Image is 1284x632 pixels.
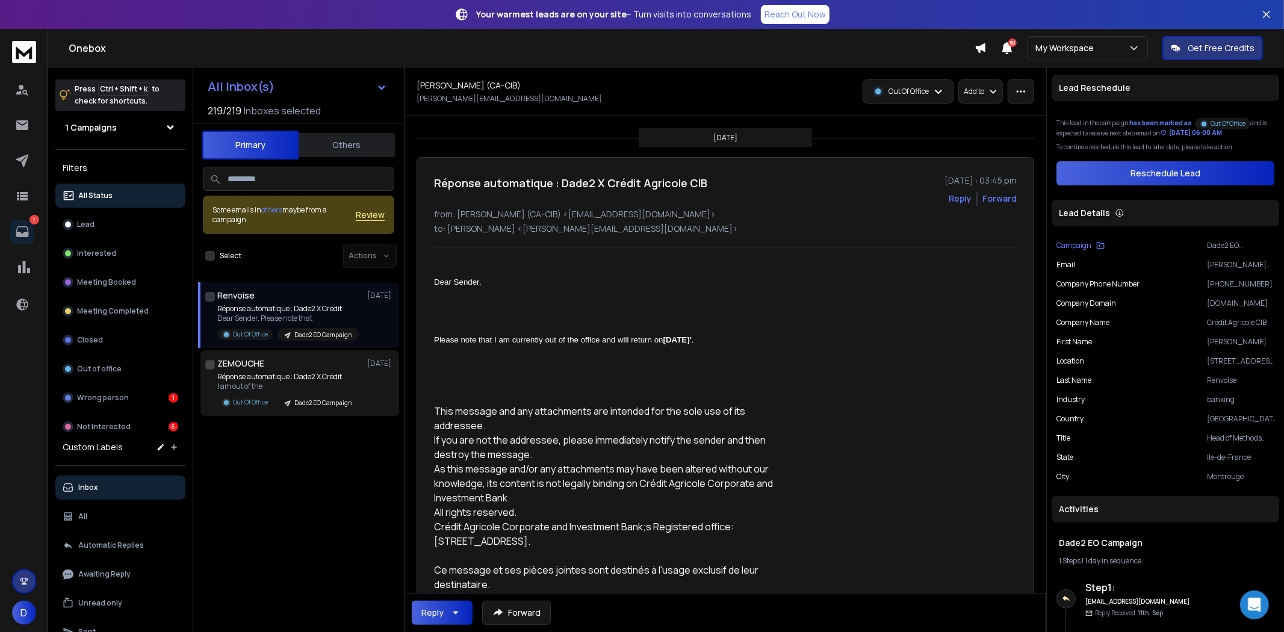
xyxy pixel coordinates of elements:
p: Out of office [77,364,122,374]
button: D [12,601,36,625]
button: Reply [412,601,473,625]
p: 7 [29,215,39,225]
p: Out Of Office [233,330,268,339]
button: Inbox [55,476,185,500]
p: [PHONE_NUMBER] [1207,279,1274,289]
p: [DATE] : 03:45 pm [944,175,1017,187]
p: [STREET_ADDRESS] Unis [1207,356,1274,366]
span: has been marked as [1129,119,1191,128]
p: banking [1207,395,1274,404]
p: Lead [77,220,95,229]
h1: Onebox [69,41,975,55]
button: Wrong person1 [55,386,185,410]
p: Closed [77,335,103,345]
label: Select [220,251,241,261]
button: Campaign [1056,241,1105,250]
h6: [EMAIL_ADDRESS][DOMAIN_NAME] [1085,597,1191,606]
img: logo [12,41,36,63]
p: Reach Out Now [765,8,826,20]
h3: Inboxes selected [244,104,321,118]
button: Automatic Replies [55,533,185,557]
div: Reply [421,607,444,619]
h1: [PERSON_NAME] (CA-CIB) [417,79,521,91]
h1: All Inbox(s) [208,81,274,93]
button: Primary [202,131,299,160]
span: 11th, Sep [1138,609,1163,617]
h3: Custom Labels [63,441,123,453]
button: Meeting Completed [55,299,185,323]
button: Get Free Credits [1162,36,1263,60]
p: Awaiting Reply [78,569,131,579]
div: Some emails in maybe from a campaign [212,205,356,225]
p: Last Name [1056,376,1091,385]
p: Automatic Replies [78,541,144,550]
p: Press to check for shortcuts. [75,83,160,107]
button: All Inbox(s) [198,75,397,99]
button: All [55,504,185,528]
span: 219 / 219 [208,104,241,118]
button: Closed [55,328,185,352]
h1: Réponse automatique : Dade2 X Crédit Agricole CIB [434,175,707,191]
h6: Step 1 : [1085,580,1191,595]
p: Out Of Office [233,398,268,407]
p: All Status [78,191,113,200]
p: Meeting Completed [77,306,149,316]
span: Please note that I am currently out of the office and will return o [434,335,659,344]
p: I am out of the [217,382,359,391]
p: Meeting Booked [77,277,136,287]
p: Crédit Agricole CIB [1207,318,1274,327]
p: Renvoise [1207,376,1274,385]
p: Dade2 EO Campaign [1207,241,1274,250]
div: Forward [982,193,1017,205]
p: Country [1056,414,1084,424]
p: – Turn visits into conversations [476,8,751,20]
p: title [1056,433,1070,443]
p: Inbox [78,483,98,492]
div: | [1059,556,1272,566]
h1: ZEMOUCHE [217,358,264,370]
p: Interested [77,249,116,258]
p: City [1056,472,1069,482]
p: [PERSON_NAME] [1207,337,1274,347]
button: Unread only [55,591,185,615]
p: Unread only [78,598,122,608]
button: Reschedule Lead [1056,161,1274,185]
span: 1 day in sequence [1085,556,1141,566]
button: 1 Campaigns [55,116,185,140]
p: Head of Methods and Good Practices for IT [1207,433,1274,443]
a: Reach Out Now [761,5,830,24]
p: Out Of Office [1211,119,1245,128]
span: others [261,205,282,215]
div: Activities [1052,496,1279,522]
h3: Filters [55,160,185,176]
p: Company Phone number [1056,279,1140,289]
button: Interested [55,241,185,265]
p: Dear Sender, Please note that [217,314,359,323]
p: First Name [1056,337,1092,347]
b: [DATE]' [663,335,692,344]
button: Reply [949,193,972,205]
p: Company Name [1056,318,1109,327]
p: Not Interested [77,422,131,432]
p: All [78,512,87,521]
button: Forward [482,601,551,625]
p: [GEOGRAPHIC_DATA] [1207,414,1274,424]
button: Review [356,209,385,221]
p: Dade2 EO Campaign [294,330,352,339]
p: This message and any attachments are intended for the sole use of its addressee. If you are not t... [434,404,786,548]
h1: 1 Campaigns [65,122,117,134]
p: Out Of Office [889,87,929,96]
p: [PERSON_NAME][EMAIL_ADDRESS][DOMAIN_NAME] [417,94,602,104]
a: 7 [10,220,34,244]
p: Réponse automatique : Dade2 X Crédit [217,372,359,382]
strong: Your warmest leads are on your site [476,8,627,20]
button: Awaiting Reply [55,562,185,586]
p: industry [1056,395,1085,404]
p: Company Domain [1056,299,1116,308]
p: My Workspace [1035,42,1099,54]
div: Open Intercom Messenger [1240,590,1269,619]
p: Montrouge [1207,472,1274,482]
